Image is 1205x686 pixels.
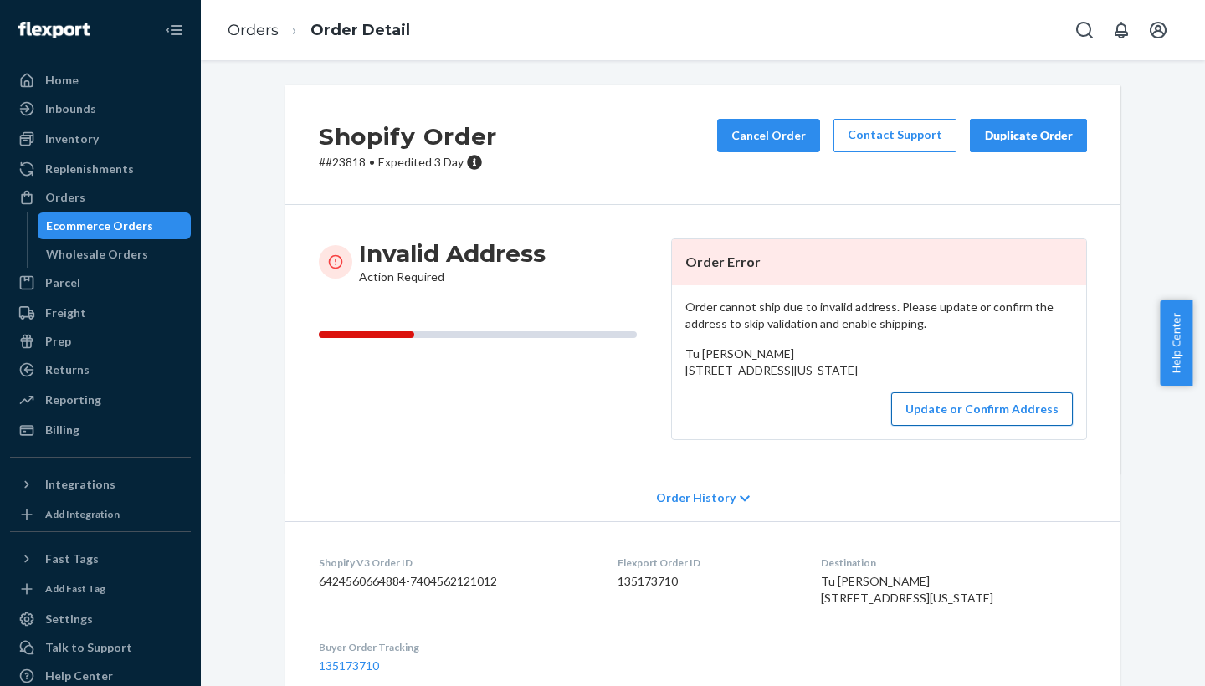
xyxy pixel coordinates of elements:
a: Ecommerce Orders [38,212,192,239]
div: Fast Tags [45,550,99,567]
div: Inventory [45,131,99,147]
button: Close Navigation [157,13,191,47]
button: Help Center [1160,300,1192,386]
div: Add Fast Tag [45,581,105,596]
a: Returns [10,356,191,383]
a: Wholesale Orders [38,241,192,268]
a: Home [10,67,191,94]
div: Orders [45,189,85,206]
a: 135173710 [319,658,379,673]
a: Order Detail [310,21,410,39]
div: Add Integration [45,507,120,521]
button: Open notifications [1105,13,1138,47]
button: Fast Tags [10,545,191,572]
h2: Shopify Order [319,119,497,154]
button: Integrations [10,471,191,498]
div: Billing [45,422,79,438]
dt: Destination [821,555,1087,570]
a: Settings [10,606,191,632]
div: Inbounds [45,100,96,117]
a: Inventory [10,125,191,152]
img: Flexport logo [18,22,90,38]
a: Replenishments [10,156,191,182]
a: Parcel [10,269,191,296]
span: Tu [PERSON_NAME] [STREET_ADDRESS][US_STATE] [821,574,993,605]
dd: 135173710 [618,573,794,590]
div: Home [45,72,79,89]
dt: Flexport Order ID [618,555,794,570]
div: Reporting [45,392,101,408]
span: Expedited 3 Day [378,155,464,169]
div: Help Center [45,668,113,684]
button: Update or Confirm Address [891,392,1073,426]
a: Reporting [10,387,191,413]
a: Orders [10,184,191,211]
div: Parcel [45,274,80,291]
button: Open Search Box [1068,13,1101,47]
button: Open account menu [1141,13,1175,47]
div: Action Required [359,238,546,285]
ol: breadcrumbs [214,6,423,55]
div: Prep [45,333,71,350]
a: Billing [10,417,191,443]
a: Freight [10,299,191,326]
div: Wholesale Orders [46,246,148,263]
div: Ecommerce Orders [46,218,153,234]
h3: Invalid Address [359,238,546,269]
p: Order cannot ship due to invalid address. Please update or confirm the address to skip validation... [685,299,1073,332]
button: Cancel Order [717,119,820,152]
a: Add Integration [10,504,191,525]
header: Order Error [672,239,1086,285]
span: • [369,155,375,169]
a: Prep [10,328,191,355]
div: Freight [45,305,86,321]
span: Tu [PERSON_NAME] [STREET_ADDRESS][US_STATE] [685,346,858,377]
div: Integrations [45,476,115,493]
button: Duplicate Order [970,119,1087,152]
a: Contact Support [833,119,956,152]
div: Replenishments [45,161,134,177]
span: Order History [656,489,736,506]
a: Orders [228,21,279,39]
a: Talk to Support [10,634,191,661]
div: Settings [45,611,93,627]
a: Inbounds [10,95,191,122]
div: Returns [45,361,90,378]
dt: Shopify V3 Order ID [319,555,591,570]
div: Talk to Support [45,639,132,656]
p: # #23818 [319,154,497,171]
a: Add Fast Tag [10,579,191,599]
dd: 6424560664884-7404562121012 [319,573,591,590]
div: Duplicate Order [984,127,1073,144]
dt: Buyer Order Tracking [319,640,591,654]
